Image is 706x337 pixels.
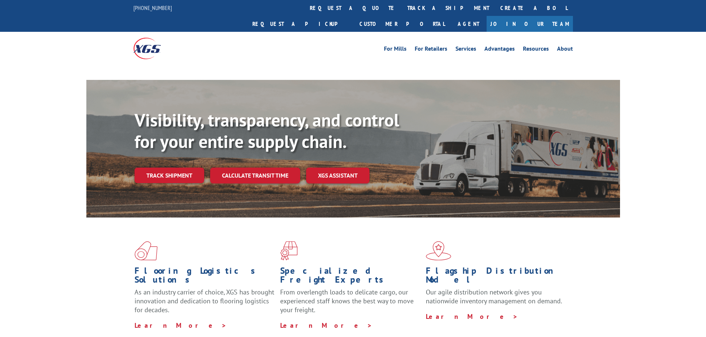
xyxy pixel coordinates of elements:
[135,321,227,330] a: Learn More >
[280,266,420,288] h1: Specialized Freight Experts
[133,4,172,11] a: [PHONE_NUMBER]
[484,46,515,54] a: Advantages
[426,266,566,288] h1: Flagship Distribution Model
[135,288,274,314] span: As an industry carrier of choice, XGS has brought innovation and dedication to flooring logistics...
[354,16,450,32] a: Customer Portal
[384,46,407,54] a: For Mills
[523,46,549,54] a: Resources
[557,46,573,54] a: About
[426,288,562,305] span: Our agile distribution network gives you nationwide inventory management on demand.
[210,168,300,183] a: Calculate transit time
[280,321,372,330] a: Learn More >
[135,168,204,183] a: Track shipment
[455,46,476,54] a: Services
[426,312,518,321] a: Learn More >
[135,241,158,260] img: xgs-icon-total-supply-chain-intelligence-red
[280,288,420,321] p: From overlength loads to delicate cargo, our experienced staff knows the best way to move your fr...
[306,168,369,183] a: XGS ASSISTANT
[450,16,487,32] a: Agent
[135,266,275,288] h1: Flooring Logistics Solutions
[280,241,298,260] img: xgs-icon-focused-on-flooring-red
[247,16,354,32] a: Request a pickup
[487,16,573,32] a: Join Our Team
[135,108,399,153] b: Visibility, transparency, and control for your entire supply chain.
[415,46,447,54] a: For Retailers
[426,241,451,260] img: xgs-icon-flagship-distribution-model-red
